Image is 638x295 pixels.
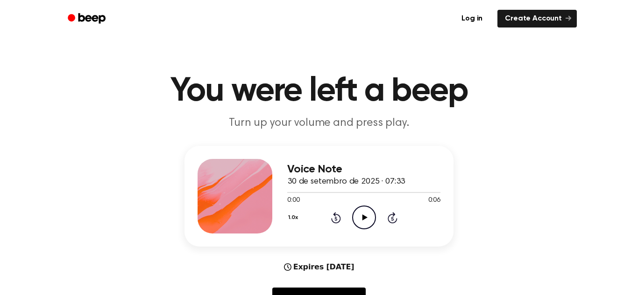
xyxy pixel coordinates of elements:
[284,261,354,273] div: Expires [DATE]
[497,10,577,27] a: Create Account
[287,196,299,206] span: 0:00
[428,196,440,206] span: 0:06
[140,116,498,131] p: Turn up your volume and press play.
[287,178,405,186] span: 30 de setembro de 2025 · 07:33
[61,10,114,28] a: Beep
[80,75,558,108] h1: You were left a beep
[287,210,301,226] button: 1.0x
[287,163,440,176] h3: Voice Note
[452,8,492,29] a: Log in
